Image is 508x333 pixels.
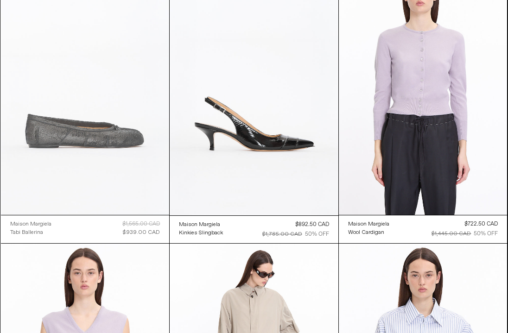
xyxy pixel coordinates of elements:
div: Maison Margiela [10,220,51,228]
div: $939.00 CAD [123,228,160,237]
div: 50% OFF [305,230,329,239]
a: Maison Margiela [179,220,223,229]
div: Wool Cardigan [348,229,384,237]
div: $1,565.00 CAD [122,220,160,228]
div: $1,785.00 CAD [262,230,302,239]
div: Tabi Ballerina [10,229,43,237]
div: $722.50 CAD [464,220,498,228]
a: Kinkies Slingback [179,229,223,237]
div: $892.50 CAD [295,220,329,229]
div: 50% OFF [474,230,498,238]
div: Maison Margiela [179,221,220,229]
div: Maison Margiela [348,220,389,228]
div: $1,445.00 CAD [432,230,471,238]
a: Wool Cardigan [348,228,389,237]
a: Maison Margiela [348,220,389,228]
a: Tabi Ballerina [10,228,51,237]
a: Maison Margiela [10,220,51,228]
